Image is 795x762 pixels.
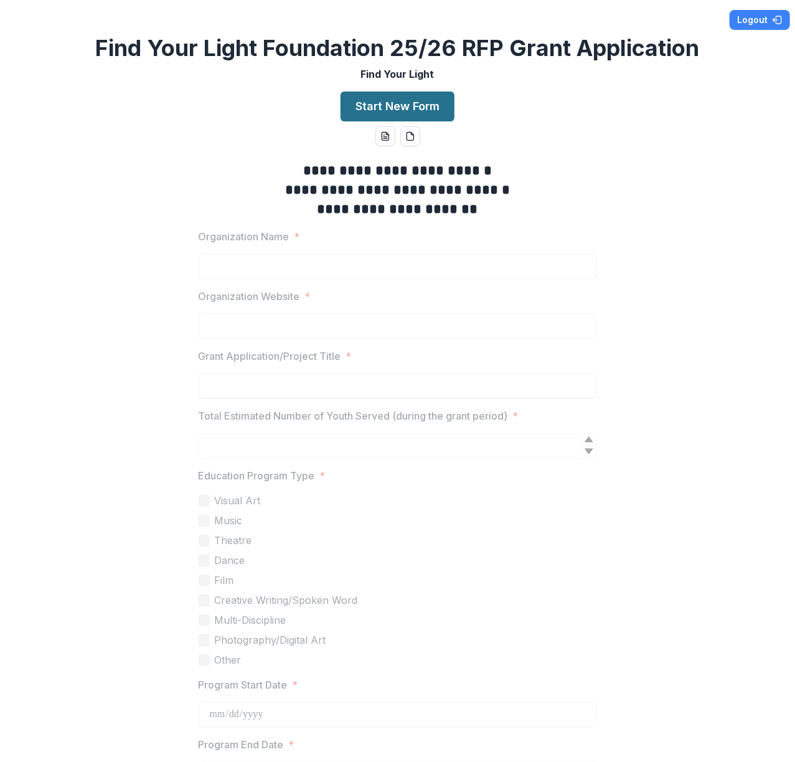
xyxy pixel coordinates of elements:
[199,229,289,244] p: Organization Name
[215,573,234,588] span: Film
[730,10,790,30] button: Logout
[215,633,326,647] span: Photography/Digital Art
[215,533,252,548] span: Theatre
[199,289,300,304] p: Organization Website
[199,737,284,752] p: Program End Date
[199,408,508,423] p: Total Estimated Number of Youth Served (during the grant period)
[215,613,286,628] span: Multi-Discipline
[199,677,288,692] p: Program Start Date
[215,593,358,608] span: Creative Writing/Spoken Word
[341,92,454,121] button: Start New Form
[215,493,261,508] span: Visual Art
[375,126,395,146] button: word-download
[400,126,420,146] button: pdf-download
[215,652,242,667] span: Other
[96,35,700,62] h2: Find Your Light Foundation 25/26 RFP Grant Application
[361,67,435,82] p: Find Your Light
[199,468,315,483] p: Education Program Type
[215,513,243,528] span: Music
[215,553,245,568] span: Dance
[199,349,341,364] p: Grant Application/Project Title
